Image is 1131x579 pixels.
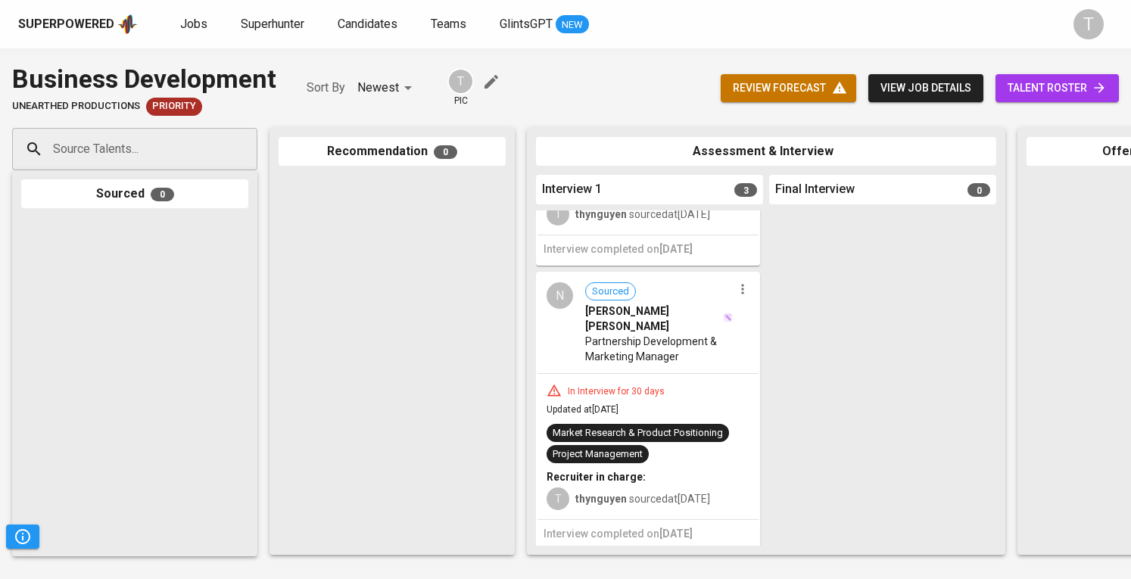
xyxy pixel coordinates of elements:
[775,181,855,198] span: Final Interview
[146,99,202,114] span: Priority
[880,79,971,98] span: view job details
[117,13,138,36] img: app logo
[307,79,345,97] p: Sort By
[180,17,207,31] span: Jobs
[723,313,733,322] img: magic_wand.svg
[556,17,589,33] span: NEW
[562,385,671,398] div: In Interview for 30 days
[241,15,307,34] a: Superhunter
[967,183,990,197] span: 0
[547,404,618,415] span: Updated at [DATE]
[357,79,399,97] p: Newest
[180,15,210,34] a: Jobs
[585,334,733,364] span: Partnership Development & Marketing Manager
[721,74,856,102] button: review forecast
[659,243,693,255] span: [DATE]
[586,285,635,299] span: Sourced
[338,15,400,34] a: Candidates
[553,426,723,440] div: Market Research & Product Positioning
[249,148,252,151] button: Open
[585,304,721,334] span: [PERSON_NAME] [PERSON_NAME]
[575,208,710,220] span: sourced at [DATE]
[151,188,174,201] span: 0
[447,68,474,95] div: T
[575,493,627,505] b: thynguyen
[431,15,469,34] a: Teams
[1008,79,1107,98] span: talent roster
[995,74,1119,102] a: talent roster
[536,137,996,167] div: Assessment & Interview
[12,99,140,114] span: Unearthed Productions
[868,74,983,102] button: view job details
[553,447,643,462] div: Project Management
[6,525,39,549] button: Pipeline Triggers
[733,79,844,98] span: review forecast
[575,493,710,505] span: sourced at [DATE]
[544,241,752,258] h6: Interview completed on
[542,181,602,198] span: Interview 1
[434,145,457,159] span: 0
[547,487,569,510] div: T
[18,16,114,33] div: Superpowered
[500,17,553,31] span: GlintsGPT
[734,183,757,197] span: 3
[241,17,304,31] span: Superhunter
[547,282,573,309] div: N
[544,526,752,543] h6: Interview completed on
[659,528,693,540] span: [DATE]
[279,137,506,167] div: Recommendation
[18,13,138,36] a: Superpoweredapp logo
[547,203,569,226] div: T
[357,74,417,102] div: Newest
[338,17,397,31] span: Candidates
[21,179,248,209] div: Sourced
[575,208,627,220] b: thynguyen
[146,98,202,116] div: New Job received from Demand Team
[1073,9,1104,39] div: T
[500,15,589,34] a: GlintsGPT NEW
[547,471,646,483] b: Recruiter in charge:
[536,272,760,550] div: NSourced[PERSON_NAME] [PERSON_NAME]Partnership Development & Marketing ManagerIn Interview for 30...
[431,17,466,31] span: Teams
[447,68,474,107] div: pic
[12,61,276,98] div: Business Development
